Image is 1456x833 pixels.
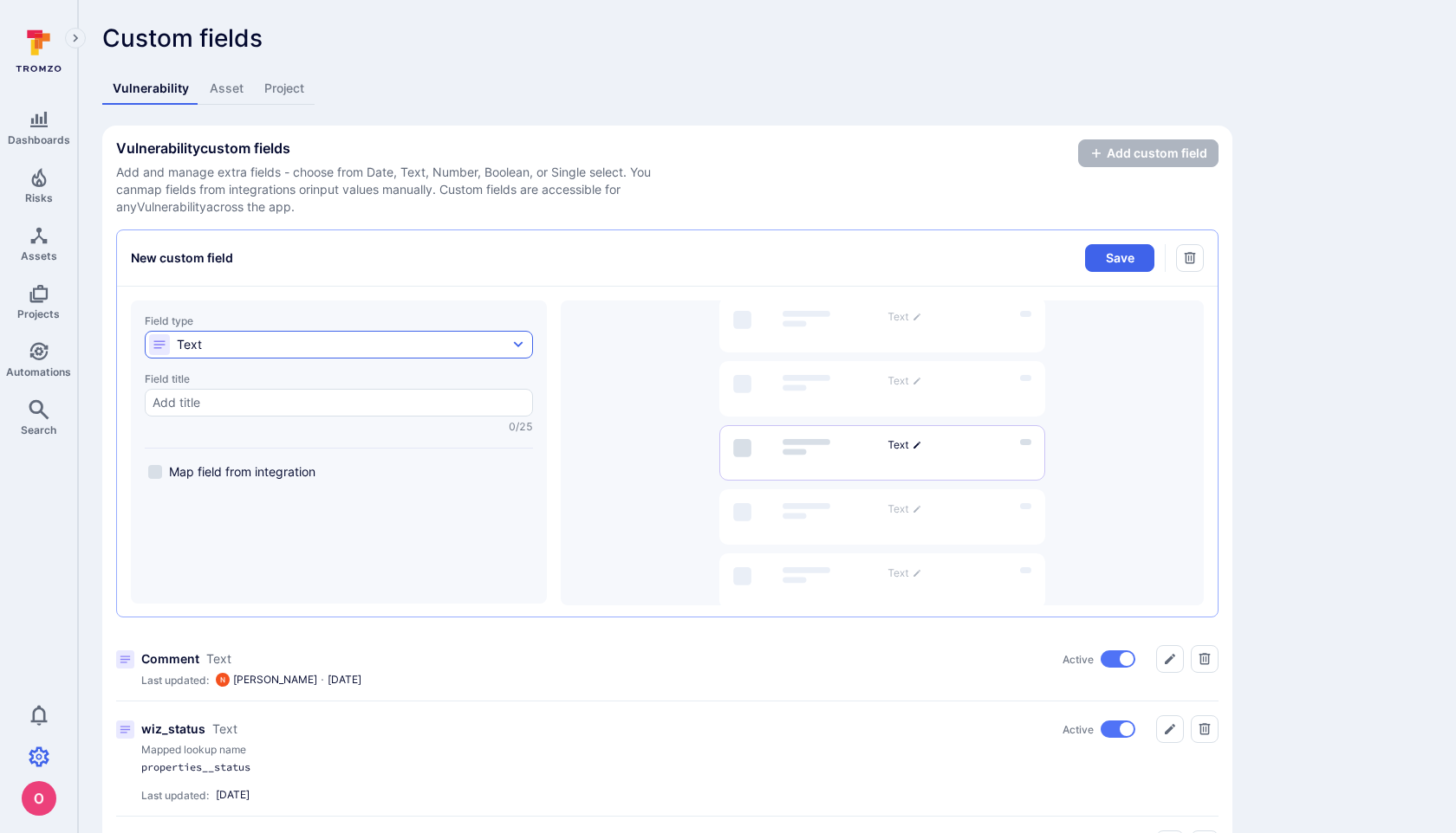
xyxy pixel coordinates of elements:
button: Save [1085,244,1154,272]
div: Text [149,334,202,355]
a: Project [254,73,315,105]
p: Last updated: [141,789,209,802]
i: Expand navigation menu [69,31,81,46]
p: Title [141,720,205,738]
p: Vulnerability custom fields [116,139,671,157]
button: Edit [1156,645,1184,673]
span: Search [21,423,56,436]
p: · [321,673,324,687]
p: [DATE] [216,788,250,802]
div: Field type [145,314,533,327]
img: ACg8ocIprwjrgDQnDsNSk9Ghn5p5-B8DpAKWoJ5Gi9syOE4K59tr4Q=s96-c [216,673,230,687]
div: Active [1063,650,1135,668]
p: Last updated: [141,674,209,687]
div: Active [1063,720,1135,738]
p: Character count [507,420,533,434]
input: Field titleCharacter count [153,394,525,411]
button: Delete [1191,715,1219,743]
p: New custom field [131,249,233,267]
div: Neeren Patki [216,673,230,687]
a: Asset [199,73,254,105]
div: Title [116,631,1219,701]
div: Field title [145,372,533,385]
p: Type [212,720,237,738]
p: Title [141,650,199,668]
span: Assets [21,249,57,262]
span: Automations [6,365,71,378]
button: Add custom field [1078,139,1219,167]
p: Type [206,650,231,668]
p: Add and manage extra fields - choose from Date, Text, Number, Boolean, or Single select. You can ... [116,164,671,216]
span: Map field from integration [169,463,315,481]
span: Projects [17,307,60,320]
button: Expand navigation menu [65,28,86,48]
a: Vulnerability [102,73,199,105]
div: Custom fields tabs [102,73,1232,105]
span: Dashboards [8,133,70,146]
p: [PERSON_NAME] [233,673,317,687]
p: Custom fields [102,24,1232,52]
button: Text [145,331,533,358]
span: Risks [25,191,53,204]
div: oleg malkov [22,781,56,816]
div: properties__status [141,760,748,774]
img: ACg8ocJcCe-YbLxGm5tc0PuNRxmgP8aEm0RBXn6duO8aeMVK9zjHhw=s96-c [22,781,56,816]
div: Title [116,701,1219,816]
div: Discard or save changes to the field you're editing to add a new field [1078,139,1219,167]
button: Delete [1191,645,1219,673]
p: Mapped lookup name [141,743,1219,757]
button: Edit [1156,715,1184,743]
p: [DATE] [328,673,361,687]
